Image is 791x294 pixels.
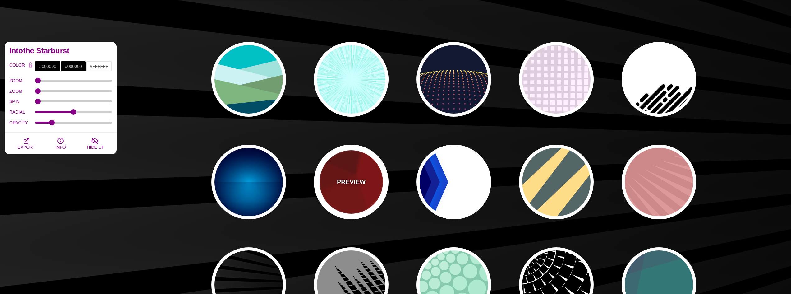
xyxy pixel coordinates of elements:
[78,133,112,154] button: HIDE UI
[416,42,491,117] button: electric dots form curvature
[26,61,35,70] button: Color Lock
[9,61,26,72] label: COLOR
[44,133,78,154] button: INFO
[17,145,35,150] span: EXPORT
[87,145,103,150] span: HIDE UI
[622,145,696,219] button: pink lines point to top left
[55,145,66,150] span: INFO
[416,145,491,219] button: overlapped blue triangles point to center from left edge
[314,145,389,219] button: PREVIEWvarious shades of red shapes all meeting at a central point
[519,42,594,117] button: pink intersecting uneven lines
[9,87,35,95] label: ZOOM
[337,177,366,187] p: PREVIEW
[9,119,35,127] label: OPACITY
[622,42,696,117] button: a group of rounded lines at 45 degree angle
[9,77,35,85] label: ZOOM
[519,145,594,219] button: yellow zig zag over grayish blue
[9,48,112,53] h2: Intothe Starburst
[9,108,35,116] label: RADIAL
[211,145,286,219] button: blue spotlight effect background
[211,42,286,117] button: abstract landscape with sky mountains and water
[9,133,44,154] button: EXPORT
[314,42,389,117] button: White and sky blue lines flying out of center
[9,97,35,105] label: SPIN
